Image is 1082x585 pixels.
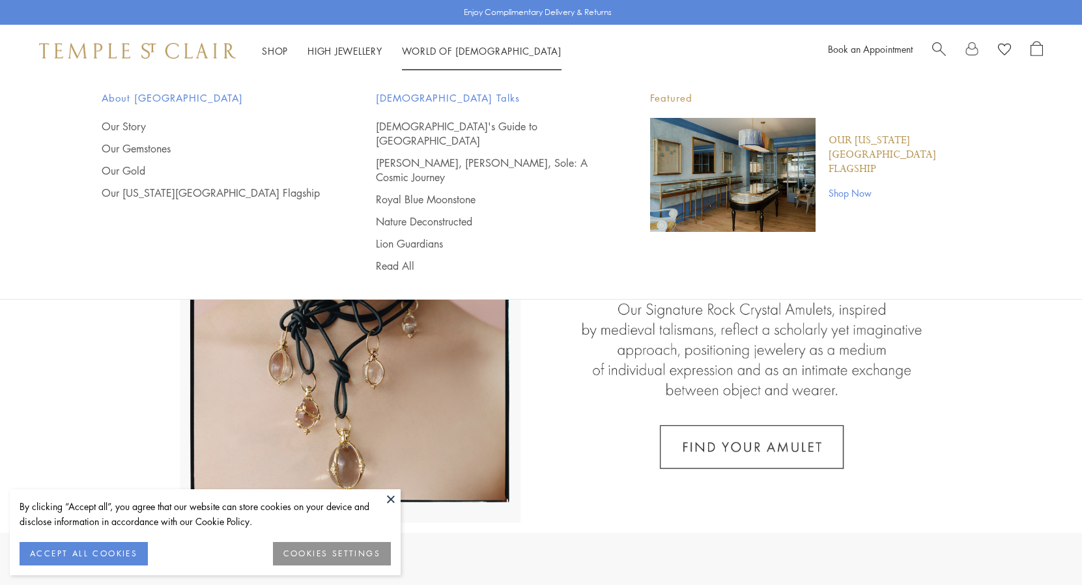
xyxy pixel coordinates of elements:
[102,186,324,200] a: Our [US_STATE][GEOGRAPHIC_DATA] Flagship
[102,90,324,106] span: About [GEOGRAPHIC_DATA]
[39,43,236,59] img: Temple St. Clair
[829,186,981,200] a: Shop Now
[376,192,598,207] a: Royal Blue Moonstone
[20,542,148,565] button: ACCEPT ALL COOKIES
[20,499,391,529] div: By clicking “Accept all”, you agree that our website can store cookies on your device and disclos...
[273,542,391,565] button: COOKIES SETTINGS
[102,141,324,156] a: Our Gemstones
[376,259,598,273] a: Read All
[932,41,946,61] a: Search
[376,236,598,251] a: Lion Guardians
[262,43,562,59] nav: Main navigation
[402,44,562,57] a: World of [DEMOGRAPHIC_DATA]World of [DEMOGRAPHIC_DATA]
[1031,41,1043,61] a: Open Shopping Bag
[464,6,612,19] p: Enjoy Complimentary Delivery & Returns
[650,90,981,106] p: Featured
[1017,524,1069,572] iframe: Gorgias live chat messenger
[376,214,598,229] a: Nature Deconstructed
[998,41,1011,61] a: View Wishlist
[307,44,382,57] a: High JewelleryHigh Jewellery
[376,119,598,148] a: [DEMOGRAPHIC_DATA]'s Guide to [GEOGRAPHIC_DATA]
[376,156,598,184] a: [PERSON_NAME], [PERSON_NAME], Sole: A Cosmic Journey
[376,90,598,106] span: [DEMOGRAPHIC_DATA] Talks
[828,42,913,55] a: Book an Appointment
[829,134,981,177] a: Our [US_STATE][GEOGRAPHIC_DATA] Flagship
[102,119,324,134] a: Our Story
[102,164,324,178] a: Our Gold
[262,44,288,57] a: ShopShop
